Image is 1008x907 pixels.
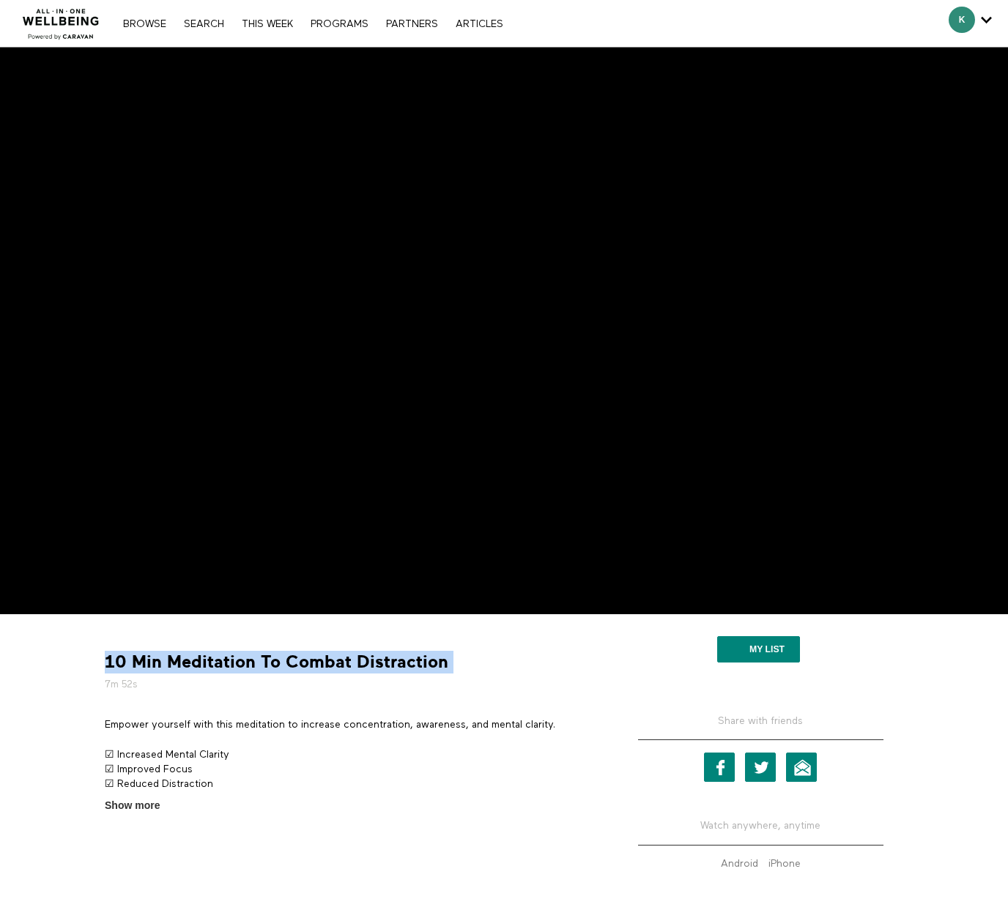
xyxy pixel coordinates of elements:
[116,16,510,31] nav: Primary
[786,753,817,782] a: Email
[448,19,511,29] a: ARTICLES
[105,747,596,792] p: ☑ Increased Mental Clarity ☑ Improved Focus ☑ Reduced Distraction
[768,859,801,869] strong: iPhone
[105,677,596,692] h5: 7m 52s
[105,798,160,813] span: Show more
[721,859,758,869] strong: Android
[765,859,804,869] a: iPhone
[638,807,883,845] h5: Watch anywhere, anytime
[379,19,445,29] a: PARTNERS
[303,19,376,29] a: PROGRAMS
[717,636,800,662] button: My list
[177,19,231,29] a: Search
[234,19,300,29] a: THIS WEEK
[638,714,883,740] h5: Share with friends
[704,753,735,782] a: Facebook
[745,753,776,782] a: Twitter
[105,651,448,673] strong: 10 Min Meditation To Combat Distraction
[717,859,762,869] a: Android
[105,717,596,732] p: Empower yourself with this meditation to increase concentration, awareness, and mental clarity.
[116,19,174,29] a: Browse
